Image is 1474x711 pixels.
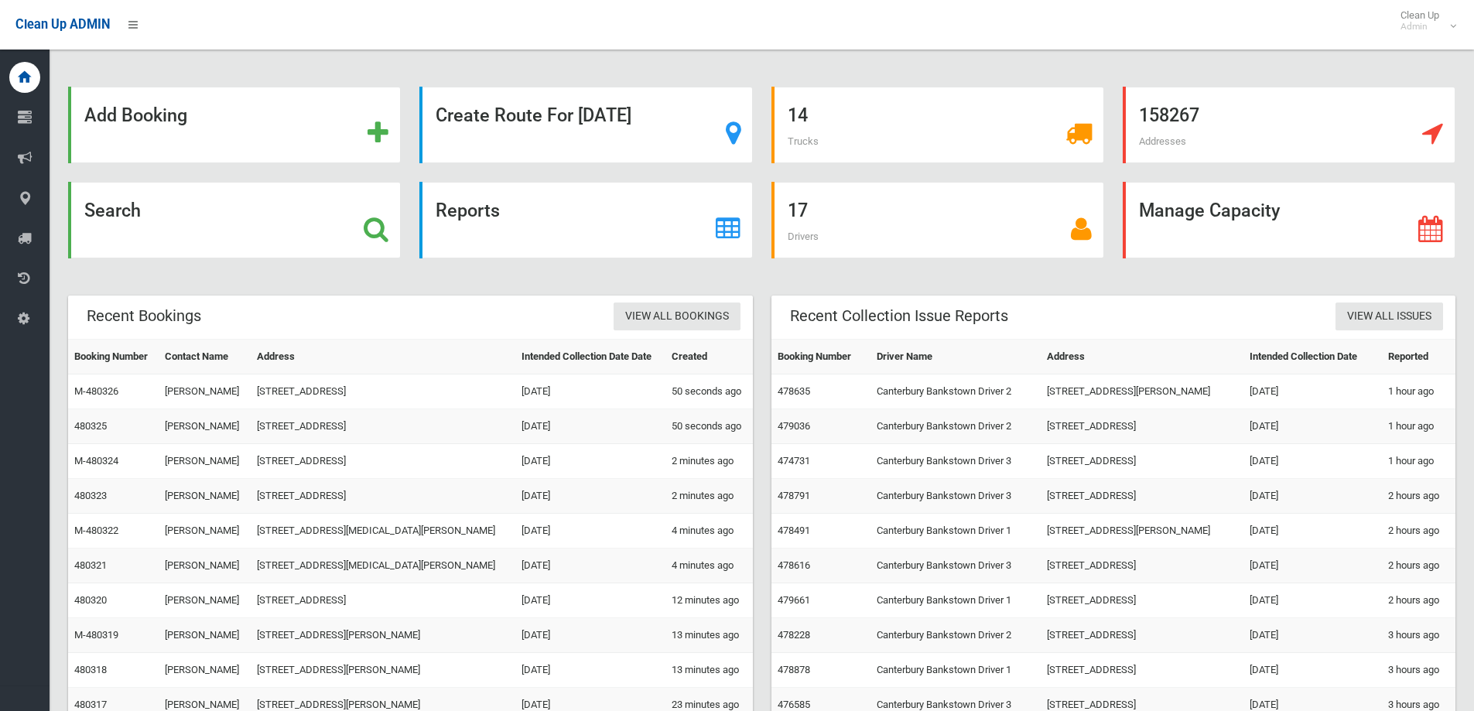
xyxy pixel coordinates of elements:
[159,374,250,409] td: [PERSON_NAME]
[251,549,515,583] td: [STREET_ADDRESS][MEDICAL_DATA][PERSON_NAME]
[159,514,250,549] td: [PERSON_NAME]
[1041,514,1243,549] td: [STREET_ADDRESS][PERSON_NAME]
[1243,479,1382,514] td: [DATE]
[1400,21,1439,32] small: Admin
[1123,87,1455,163] a: 158267 Addresses
[665,618,752,653] td: 13 minutes ago
[1243,409,1382,444] td: [DATE]
[251,409,515,444] td: [STREET_ADDRESS]
[419,182,752,258] a: Reports
[515,444,665,479] td: [DATE]
[1041,374,1243,409] td: [STREET_ADDRESS][PERSON_NAME]
[1382,514,1455,549] td: 2 hours ago
[1382,340,1455,374] th: Reported
[419,87,752,163] a: Create Route For [DATE]
[1243,618,1382,653] td: [DATE]
[778,490,810,501] a: 478791
[515,340,665,374] th: Intended Collection Date Date
[665,479,752,514] td: 2 minutes ago
[436,200,500,221] strong: Reports
[778,455,810,467] a: 474731
[159,653,250,688] td: [PERSON_NAME]
[870,583,1041,618] td: Canterbury Bankstown Driver 1
[870,549,1041,583] td: Canterbury Bankstown Driver 3
[515,618,665,653] td: [DATE]
[436,104,631,126] strong: Create Route For [DATE]
[68,87,401,163] a: Add Booking
[1382,479,1455,514] td: 2 hours ago
[515,479,665,514] td: [DATE]
[771,340,870,374] th: Booking Number
[1393,9,1455,32] span: Clean Up
[515,374,665,409] td: [DATE]
[1041,618,1243,653] td: [STREET_ADDRESS]
[74,594,107,606] a: 480320
[665,340,752,374] th: Created
[74,629,118,641] a: M-480319
[1041,583,1243,618] td: [STREET_ADDRESS]
[870,479,1041,514] td: Canterbury Bankstown Driver 3
[778,629,810,641] a: 478228
[1382,618,1455,653] td: 3 hours ago
[74,420,107,432] a: 480325
[614,303,740,331] a: View All Bookings
[1382,583,1455,618] td: 2 hours ago
[74,490,107,501] a: 480323
[1243,653,1382,688] td: [DATE]
[159,340,250,374] th: Contact Name
[1139,200,1280,221] strong: Manage Capacity
[515,583,665,618] td: [DATE]
[1123,182,1455,258] a: Manage Capacity
[251,514,515,549] td: [STREET_ADDRESS][MEDICAL_DATA][PERSON_NAME]
[74,559,107,571] a: 480321
[1243,514,1382,549] td: [DATE]
[15,17,110,32] span: Clean Up ADMIN
[778,594,810,606] a: 479661
[515,653,665,688] td: [DATE]
[159,549,250,583] td: [PERSON_NAME]
[159,583,250,618] td: [PERSON_NAME]
[515,514,665,549] td: [DATE]
[870,374,1041,409] td: Canterbury Bankstown Driver 2
[1041,653,1243,688] td: [STREET_ADDRESS]
[251,618,515,653] td: [STREET_ADDRESS][PERSON_NAME]
[74,455,118,467] a: M-480324
[665,409,752,444] td: 50 seconds ago
[665,583,752,618] td: 12 minutes ago
[68,182,401,258] a: Search
[1041,549,1243,583] td: [STREET_ADDRESS]
[251,479,515,514] td: [STREET_ADDRESS]
[665,549,752,583] td: 4 minutes ago
[1382,409,1455,444] td: 1 hour ago
[870,653,1041,688] td: Canterbury Bankstown Driver 1
[1335,303,1443,331] a: View All Issues
[870,340,1041,374] th: Driver Name
[159,618,250,653] td: [PERSON_NAME]
[788,200,808,221] strong: 17
[665,653,752,688] td: 13 minutes ago
[788,135,819,147] span: Trucks
[778,664,810,675] a: 478878
[515,549,665,583] td: [DATE]
[68,340,159,374] th: Booking Number
[1139,135,1186,147] span: Addresses
[74,664,107,675] a: 480318
[1041,409,1243,444] td: [STREET_ADDRESS]
[68,301,220,331] header: Recent Bookings
[74,699,107,710] a: 480317
[788,231,819,242] span: Drivers
[771,87,1104,163] a: 14 Trucks
[1041,479,1243,514] td: [STREET_ADDRESS]
[251,653,515,688] td: [STREET_ADDRESS][PERSON_NAME]
[778,559,810,571] a: 478616
[515,409,665,444] td: [DATE]
[251,340,515,374] th: Address
[159,409,250,444] td: [PERSON_NAME]
[870,444,1041,479] td: Canterbury Bankstown Driver 3
[74,385,118,397] a: M-480326
[251,444,515,479] td: [STREET_ADDRESS]
[1243,583,1382,618] td: [DATE]
[1382,444,1455,479] td: 1 hour ago
[159,479,250,514] td: [PERSON_NAME]
[771,301,1027,331] header: Recent Collection Issue Reports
